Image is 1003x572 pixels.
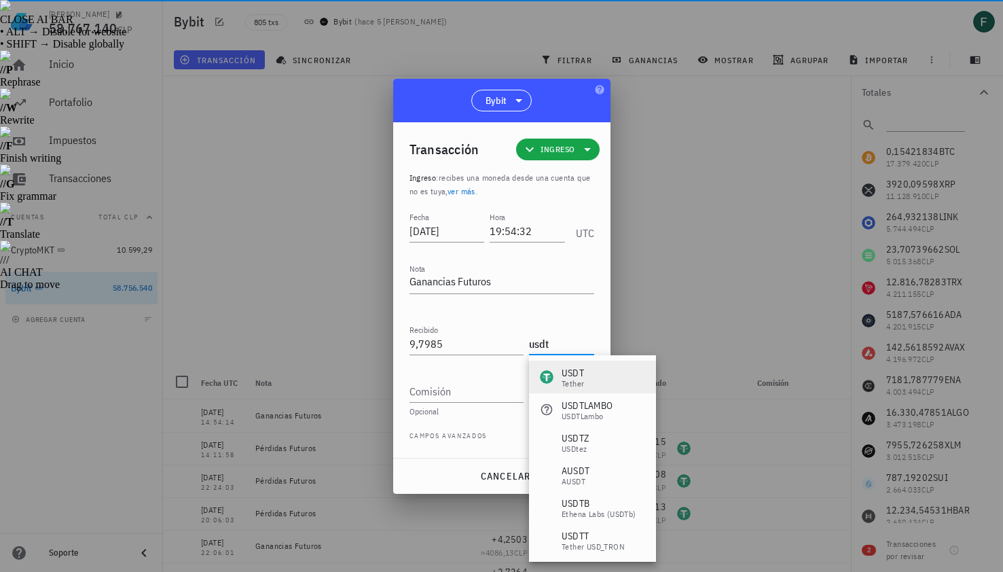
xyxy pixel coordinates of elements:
[562,366,584,380] div: USDT
[562,399,613,412] div: USDTLAMBO
[529,333,591,355] input: Moneda
[409,325,438,335] label: Recibido
[562,543,625,551] div: Tether USD_TRON
[562,497,636,510] div: USDTB
[540,370,553,384] div: USDT-icon
[540,501,553,514] div: USDTB-icon
[562,380,584,388] div: Tether
[479,470,530,482] span: cancelar
[562,445,589,453] div: USDtez
[562,412,613,421] div: USDTLambo
[540,435,553,449] div: USDTZ-icon
[474,464,536,488] button: cancelar
[409,431,488,444] span: Campos avanzados
[409,408,594,416] div: Opcional
[562,510,636,518] div: Ethena Labs (USDTb)
[540,533,553,547] div: USDTT-icon
[562,529,625,543] div: USDTT
[562,478,589,486] div: aUSDT
[562,464,589,478] div: AUSDT
[562,431,589,445] div: USDTZ
[540,468,553,482] div: AUSDT-icon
